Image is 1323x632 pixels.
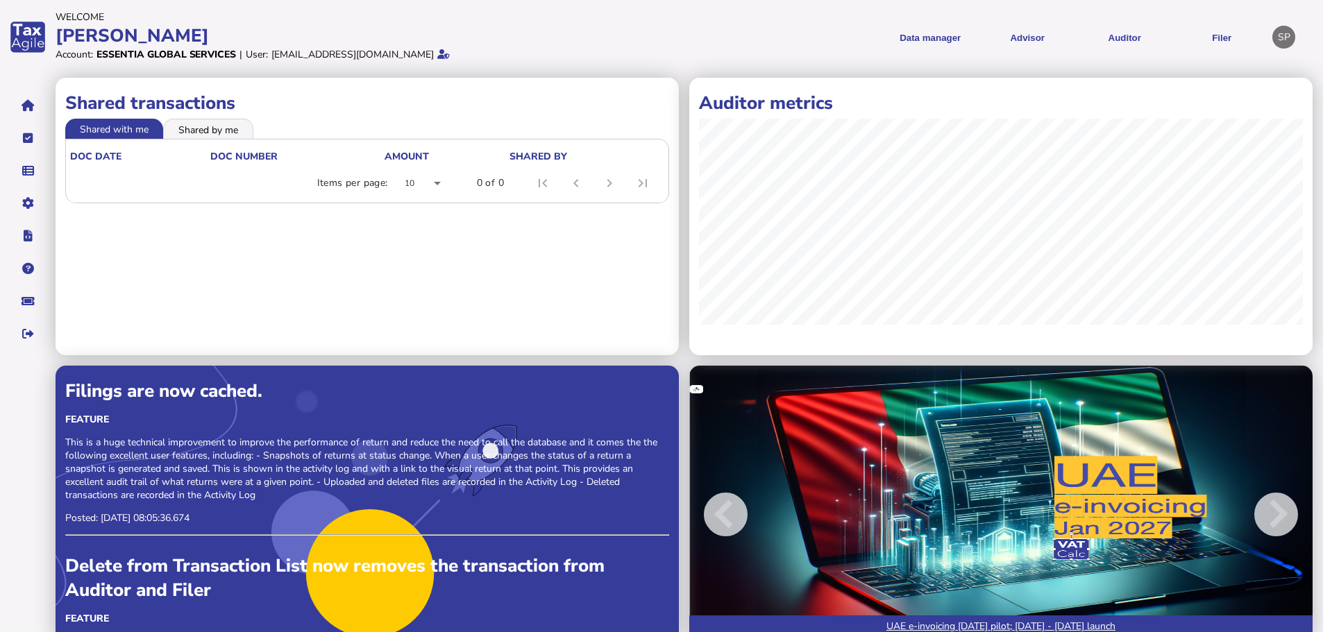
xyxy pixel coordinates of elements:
[56,24,657,48] div: [PERSON_NAME]
[626,166,659,200] button: Last page
[96,48,236,61] div: Essentia Global Services
[509,150,661,163] div: shared by
[13,287,42,316] button: Raise a support ticket
[1081,20,1168,54] button: Auditor
[559,166,593,200] button: Previous page
[385,150,508,163] div: Amount
[13,123,42,153] button: Tasks
[13,189,42,218] button: Manage settings
[65,612,669,625] div: Feature
[1272,26,1295,49] div: Profile settings
[526,166,559,200] button: First page
[699,91,1303,115] h1: Auditor metrics
[65,379,669,403] div: Filings are now cached.
[65,436,669,502] p: This is a huge technical improvement to improve the performance of return and reduce the need to ...
[664,20,1266,54] menu: navigate products
[210,150,278,163] div: doc number
[886,20,974,54] button: Shows a dropdown of Data manager options
[56,10,657,24] div: Welcome
[65,91,669,115] h1: Shared transactions
[317,176,388,190] div: Items per page:
[163,119,253,138] li: Shared by me
[65,554,669,602] div: Delete from Transaction List now removes the transaction from Auditor and Filer
[385,150,429,163] div: Amount
[56,48,93,61] div: Account:
[13,319,42,348] button: Sign out
[65,413,669,426] div: Feature
[271,48,434,61] div: [EMAIL_ADDRESS][DOMAIN_NAME]
[984,20,1071,54] button: Shows a dropdown of VAT Advisor options
[13,156,42,185] button: Data manager
[593,166,626,200] button: Next page
[509,150,567,163] div: shared by
[13,91,42,120] button: Home
[65,119,163,138] li: Shared with me
[13,221,42,250] button: Developer hub links
[65,511,669,524] p: Posted: [DATE] 08:05:36.674
[437,49,450,59] i: Email verified
[70,150,121,163] div: doc date
[477,176,504,190] div: 0 of 0
[246,48,268,61] div: User:
[239,48,242,61] div: |
[70,150,209,163] div: doc date
[1178,20,1265,54] button: Filer
[210,150,383,163] div: doc number
[13,254,42,283] button: Help pages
